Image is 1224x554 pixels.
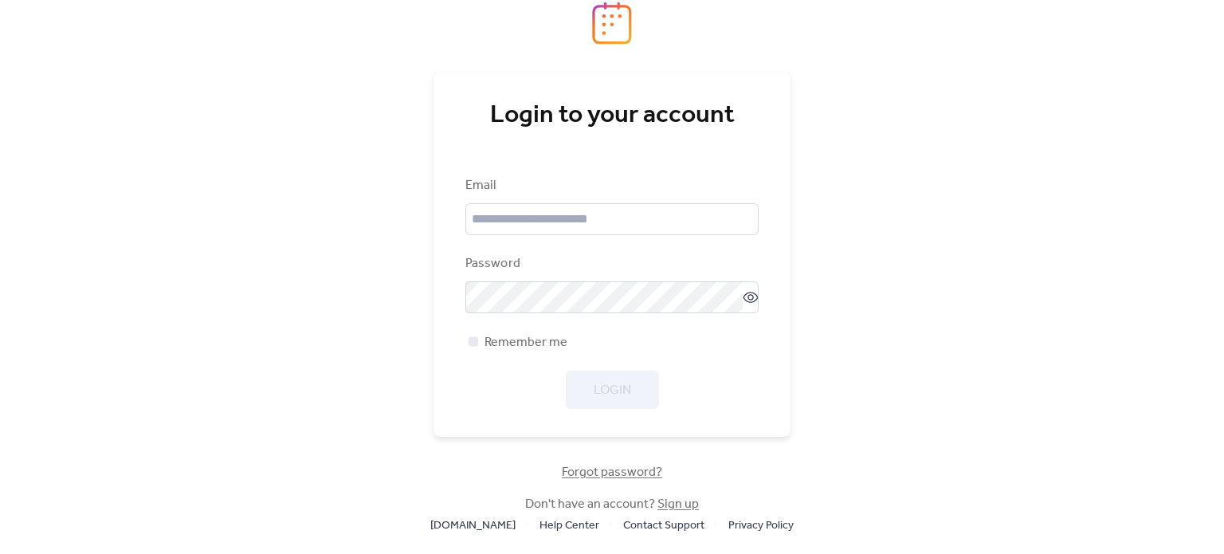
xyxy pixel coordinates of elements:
span: Privacy Policy [728,517,794,536]
a: Contact Support [623,515,704,535]
img: logo [592,2,632,45]
span: [DOMAIN_NAME] [430,517,516,536]
span: Don't have an account? [525,495,699,514]
div: Password [465,254,755,273]
a: Help Center [539,515,599,535]
a: Privacy Policy [728,515,794,535]
span: Forgot password? [562,463,662,482]
div: Login to your account [465,100,759,132]
span: Help Center [539,517,599,536]
a: Sign up [657,492,699,517]
span: Contact Support [623,517,704,536]
a: [DOMAIN_NAME] [430,515,516,535]
a: Forgot password? [562,468,662,477]
span: Remember me [484,333,567,352]
div: Email [465,176,755,195]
